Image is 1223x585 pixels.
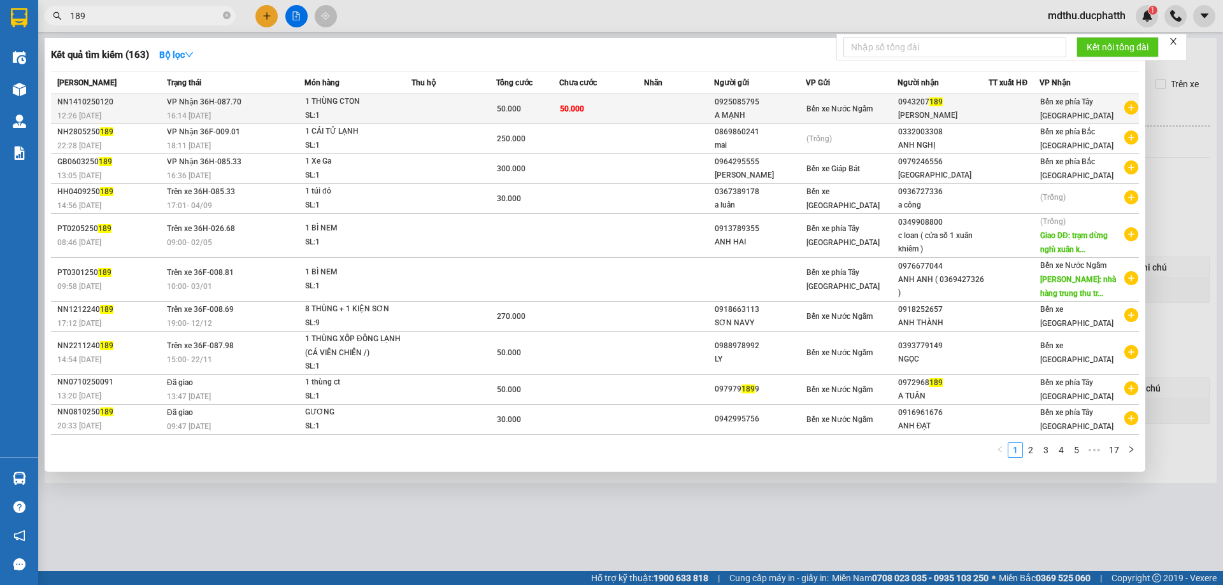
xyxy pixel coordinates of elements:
li: 4 [1054,442,1069,458]
span: right [1127,446,1135,453]
span: Trên xe 36F-008.69 [167,305,234,314]
div: NN1212240 [57,303,163,316]
div: ANH ANH ( 0369427326 ) [898,273,989,300]
div: NN2211240 [57,339,163,353]
span: plus-circle [1124,345,1138,359]
span: Bến xe phía Tây [GEOGRAPHIC_DATA] [1040,97,1113,120]
div: NGỌC [898,353,989,366]
div: 1 BÌ NEM [305,265,401,279]
span: Bến xe phía Bắc [GEOGRAPHIC_DATA] [1040,157,1113,180]
span: Người nhận [898,78,939,87]
span: plus-circle [1124,308,1138,322]
div: 1 thùng ct [305,376,401,390]
span: message [13,558,25,570]
span: Trên xe 36H-085.33 [167,187,235,196]
span: 250.000 [497,134,526,143]
div: GƯƠNG [305,405,401,419]
div: ANH HAI [715,236,805,249]
div: 1 túi đỏ [305,185,401,199]
span: Thu hộ [411,78,436,87]
div: PT0205250 [57,222,163,236]
span: 50.000 [497,104,521,113]
span: 17:01 - 04/09 [167,201,212,210]
div: 0976677044 [898,260,989,273]
li: Previous Page [992,442,1008,458]
div: SL: 9 [305,316,401,330]
span: 189 [100,407,113,416]
span: Trạng thái [167,78,201,87]
div: a luân [715,199,805,212]
div: 0979246556 [898,155,989,169]
span: 189 [100,127,113,136]
div: LY [715,353,805,366]
span: 189 [98,224,111,233]
li: 1 [1008,442,1023,458]
span: Bến xe phía Tây [GEOGRAPHIC_DATA] [806,224,880,247]
span: Bến xe [GEOGRAPHIC_DATA] [1040,305,1113,328]
h3: Kết quả tìm kiếm ( 163 ) [51,48,149,62]
span: VP Nhận 36H-087.70 [167,97,241,106]
span: plus-circle [1124,190,1138,204]
span: notification [13,530,25,542]
span: close [1169,37,1178,46]
img: solution-icon [13,146,26,160]
div: 8 THÙNG + 1 KIỆN SƠN [305,302,401,316]
span: plus-circle [1124,160,1138,174]
span: Đã giao [167,408,193,417]
span: plus-circle [1124,227,1138,241]
strong: Bộ lọc [159,50,194,60]
a: 1 [1008,443,1022,457]
span: 20:33 [DATE] [57,421,101,430]
div: 1 Xe Ga [305,155,401,169]
span: VP Nhận [1040,78,1071,87]
div: SL: 1 [305,419,401,433]
span: [PERSON_NAME] [57,78,117,87]
div: 1 THÙNG CTON [305,95,401,109]
span: 189 [100,187,113,196]
div: SL: 1 [305,279,401,293]
span: 189 [98,268,111,277]
span: 15:00 - 22/11 [167,355,212,364]
div: 0925085795 [715,95,805,109]
div: 0393779149 [898,339,989,353]
span: 10:00 - 03/01 [167,282,212,291]
div: 0988978992 [715,339,805,353]
div: NN1410250120 [57,95,163,109]
span: 09:58 [DATE] [57,282,101,291]
span: Bến xe Nước Ngầm [806,348,873,357]
span: close-circle [223,10,231,22]
span: Bến xe phía Tây [GEOGRAPHIC_DATA] [806,268,880,291]
li: 3 [1038,442,1054,458]
span: 189 [99,157,112,166]
span: Bến xe Nước Ngầm [806,312,873,321]
div: SL: 1 [305,390,401,404]
span: Bến xe Giáp Bát [806,164,860,173]
span: Nhãn [644,78,662,87]
span: Bến xe phía Tây [GEOGRAPHIC_DATA] [1040,408,1113,431]
div: 1 CÁI TỬ LẠNH [305,125,401,139]
span: 14:56 [DATE] [57,201,101,210]
div: ANH ĐẠT [898,419,989,433]
span: 50.000 [497,385,521,394]
span: VP Gửi [806,78,830,87]
span: 300.000 [497,164,526,173]
div: GB0603250 [57,155,163,169]
div: 097979 9 [715,383,805,396]
div: mai [715,139,805,152]
a: 4 [1054,443,1068,457]
span: Người gửi [714,78,749,87]
div: 0972968 [898,376,989,390]
div: NN0710250091 [57,376,163,389]
span: 30.000 [497,194,521,203]
button: right [1124,442,1139,458]
span: (Trống) [806,134,832,143]
span: 270.000 [497,312,526,321]
span: 13:20 [DATE] [57,391,101,400]
span: 189 [929,378,943,387]
a: 3 [1039,443,1053,457]
span: down [185,50,194,59]
span: 18:11 [DATE] [167,141,211,150]
span: plus-circle [1124,381,1138,395]
span: 16:14 [DATE] [167,111,211,120]
div: ANH THÀNH [898,316,989,330]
